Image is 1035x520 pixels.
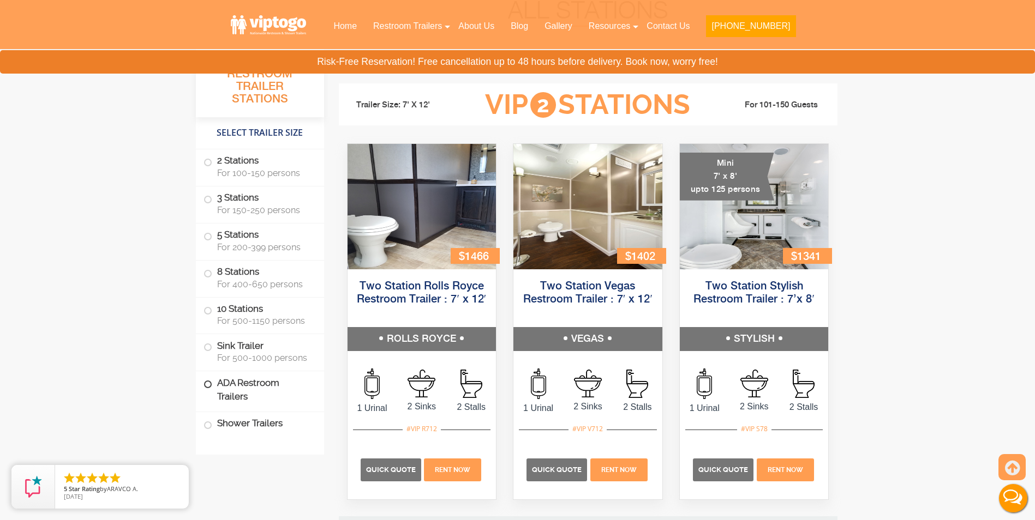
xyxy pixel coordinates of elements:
[74,471,87,485] li: 
[366,465,416,474] span: Quick Quote
[531,368,546,399] img: an icon of urinal
[513,402,563,415] span: 1 Urinal
[783,248,832,264] div: $1341
[737,422,771,436] div: #VIP S78
[755,464,815,474] a: Rent Now
[204,371,316,408] label: ADA Restroom Trailers
[325,14,365,38] a: Home
[361,464,423,474] a: Quick Quote
[698,465,748,474] span: Quick Quote
[613,401,662,414] span: 2 Stalls
[563,400,613,413] span: 2 Sinks
[86,471,99,485] li: 
[530,92,556,118] span: 2
[446,401,496,414] span: 2 Stalls
[574,370,602,397] img: an icon of sink
[468,90,707,120] h3: VIP Stations
[527,464,589,474] a: Quick Quote
[346,89,469,122] li: Trailer Size: 7' X 12'
[626,370,648,398] img: an icon of Stall
[581,14,638,38] a: Resources
[698,14,804,44] a: [PHONE_NUMBER]
[617,248,666,264] div: $1402
[204,261,316,294] label: 8 Stations
[589,464,649,474] a: Rent Now
[451,248,500,264] div: $1466
[217,205,311,215] span: For 150-250 persons
[217,353,311,363] span: For 500-1000 persons
[348,144,496,269] img: Side view of two station restroom trailer with separate doors for males and females
[460,370,482,398] img: an icon of Stall
[423,464,483,474] a: Rent Now
[513,144,662,269] img: Side view of two station restroom trailer with separate doors for males and females
[64,486,180,493] span: by
[348,402,397,415] span: 1 Urinal
[680,144,829,269] img: A mini restroom trailer with two separate stations and separate doors for males and females
[523,281,653,305] a: Two Station Vegas Restroom Trailer : 7′ x 12′
[601,466,637,474] span: Rent Now
[729,400,779,413] span: 2 Sinks
[536,14,581,38] a: Gallery
[693,464,755,474] a: Quick Quote
[196,123,324,143] h4: Select Trailer Size
[779,401,829,414] span: 2 Stalls
[397,400,446,413] span: 2 Sinks
[69,485,100,493] span: Star Rating
[63,471,76,485] li: 
[22,476,44,498] img: Review Rating
[991,476,1035,520] button: Live Chat
[680,153,774,201] div: Mini 7' x 8' upto 125 persons
[450,14,502,38] a: About Us
[680,327,829,351] h5: STYLISH
[348,327,496,351] h5: ROLLS ROYCE
[204,149,316,183] label: 2 Stations
[109,471,122,485] li: 
[217,242,311,252] span: For 200-399 persons
[364,368,380,399] img: an icon of urinal
[217,168,311,178] span: For 100-150 persons
[638,14,698,38] a: Contact Us
[64,492,83,500] span: [DATE]
[107,485,138,493] span: ARAVCO A.
[408,370,435,397] img: an icon of sink
[435,466,470,474] span: Rent Now
[502,14,536,38] a: Blog
[217,316,311,326] span: For 500-1150 persons
[708,99,830,112] li: For 101-150 Guests
[64,485,67,493] span: 5
[217,279,311,289] span: For 400-650 persons
[693,281,814,305] a: Two Station Stylish Restroom Trailer : 7’x 8′
[532,465,582,474] span: Quick Quote
[204,298,316,331] label: 10 Stations
[403,422,441,436] div: #VIP R712
[204,412,316,436] label: Shower Trailers
[793,370,815,398] img: an icon of Stall
[740,370,768,397] img: an icon of sink
[204,223,316,257] label: 5 Stations
[697,368,712,399] img: an icon of urinal
[97,471,110,485] li: 
[204,334,316,368] label: Sink Trailer
[196,52,324,117] h3: All Portable Restroom Trailer Stations
[706,15,795,37] button: [PHONE_NUMBER]
[680,402,729,415] span: 1 Urinal
[513,327,662,351] h5: VEGAS
[357,281,486,305] a: Two Station Rolls Royce Restroom Trailer : 7′ x 12′
[569,422,607,436] div: #VIP V712
[204,186,316,220] label: 3 Stations
[365,14,450,38] a: Restroom Trailers
[768,466,803,474] span: Rent Now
